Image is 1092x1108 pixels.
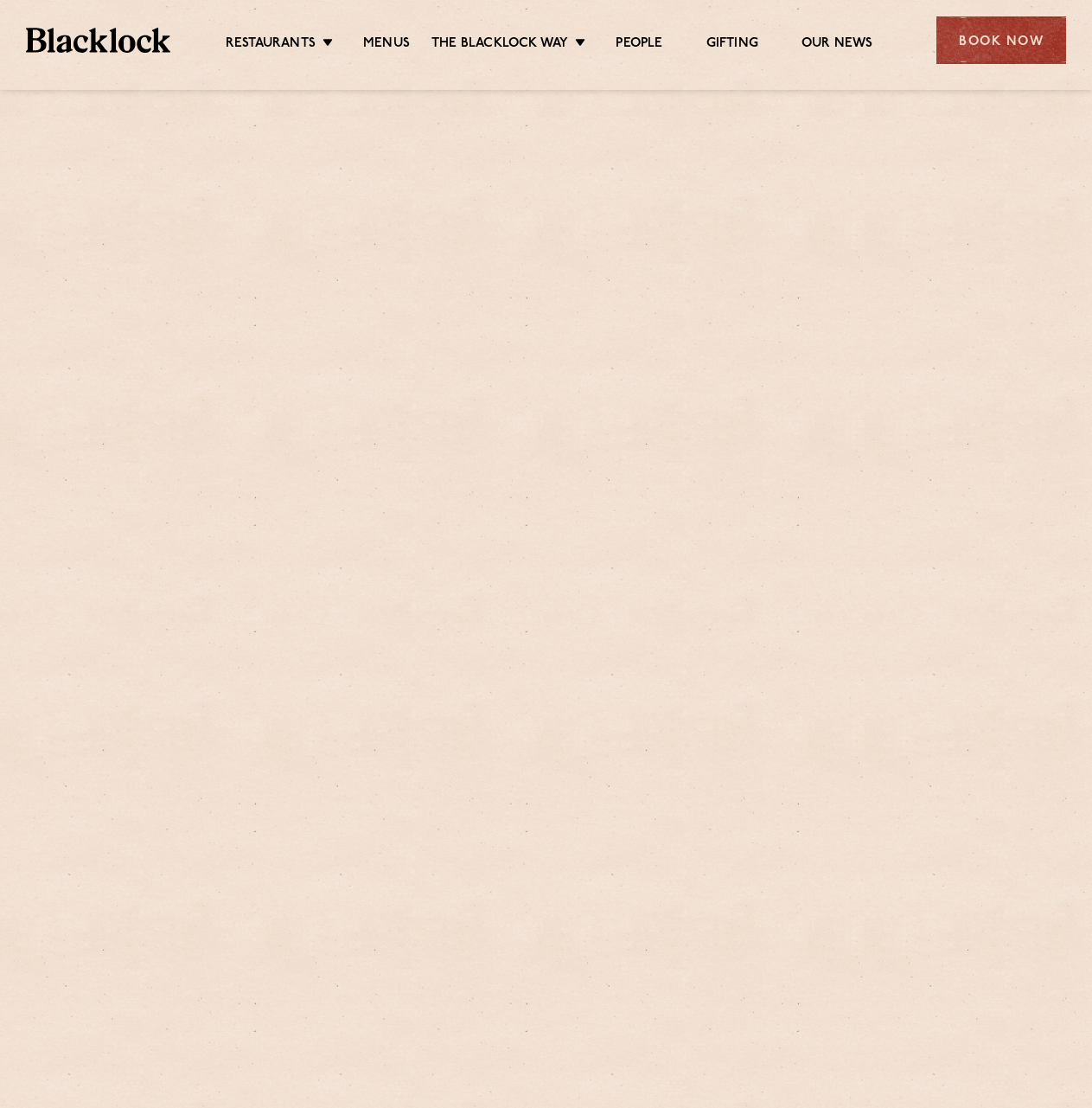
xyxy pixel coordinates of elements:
[706,35,758,54] a: Gifting
[226,35,316,54] a: Restaurants
[26,28,170,52] img: BL_Textured_Logo-footer-cropped.svg
[363,35,410,54] a: Menus
[801,35,873,54] a: Our News
[936,16,1066,64] div: Book Now
[431,35,568,54] a: The Blacklock Way
[616,35,662,54] a: People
